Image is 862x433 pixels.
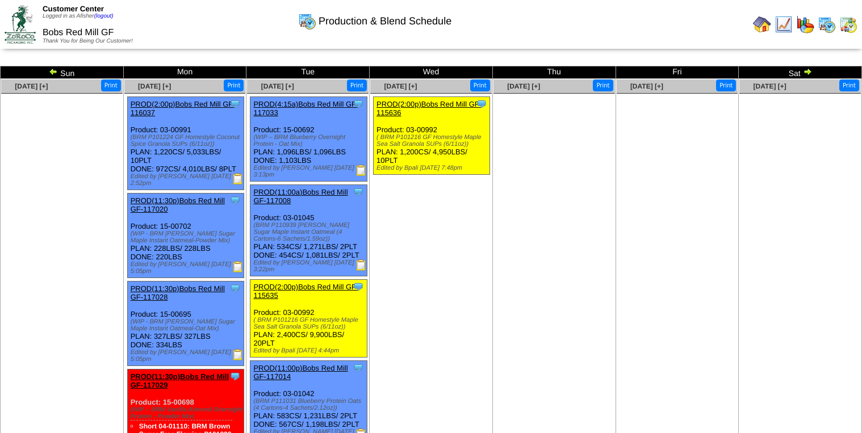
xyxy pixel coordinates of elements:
td: Wed [370,66,493,79]
div: (WIP - BRM [PERSON_NAME] Sugar Maple Instant Oatmeal-Oat Mix) [131,318,244,332]
a: [DATE] [+] [754,82,786,90]
button: Print [716,79,736,91]
img: Tooltip [229,195,241,206]
div: (BRM P110939 [PERSON_NAME] Sugar Maple Instant Oatmeal (4 Cartons-6 Sachets/1.59oz)) [253,222,366,242]
div: (BRM P101224 GF Homestyle Coconut Spice Granola SUPs (6/11oz)) [131,134,244,148]
div: Product: 15-00692 PLAN: 1,096LBS / 1,096LBS DONE: 1,103LBS [250,97,367,182]
img: calendarprod.gif [818,15,836,33]
div: (WIP – BRM Vanilla Almond Overnight Protein - Powder Mix) [131,406,244,420]
img: graph.gif [796,15,814,33]
div: Product: 03-00992 PLAN: 1,200CS / 4,950LBS / 10PLT [374,97,490,175]
span: Bobs Red Mill GF [43,28,114,37]
button: Print [839,79,859,91]
div: Edited by Bpali [DATE] 7:48pm [376,165,489,171]
img: line_graph.gif [775,15,793,33]
img: Production Report [232,349,244,360]
button: Print [593,79,613,91]
a: PROD(11:30p)Bobs Red Mill GF-117020 [131,196,225,213]
a: PROD(2:00p)Bobs Red Mill GF-116037 [131,100,236,117]
div: Product: 15-00695 PLAN: 327LBS / 327LBS DONE: 334LBS [127,281,244,366]
img: Tooltip [353,362,364,373]
td: Thu [492,66,616,79]
span: Logged in as Afisher [43,13,114,19]
div: Edited by [PERSON_NAME] [DATE] 3:22pm [253,259,366,273]
a: [DATE] [+] [261,82,294,90]
td: Sat [739,66,862,79]
a: [DATE] [+] [507,82,540,90]
img: calendarprod.gif [298,12,316,30]
td: Mon [123,66,246,79]
img: Production Report [355,165,367,176]
td: Tue [246,66,370,79]
div: (BRM P111031 Blueberry Protein Oats (4 Cartons-4 Sachets/2.12oz)) [253,398,366,411]
img: calendarinout.gif [839,15,857,33]
img: Tooltip [353,281,364,292]
div: (WIP – BRM Blueberry Overnight Protein - Oat Mix) [253,134,366,148]
div: (WIP - BRM [PERSON_NAME] Sugar Maple Instant Oatmeal-Powder Mix) [131,230,244,244]
div: ( BRM P101216 GF Homestyle Maple Sea Salt Granola SUPs (6/11oz)) [376,134,489,148]
div: Product: 15-00702 PLAN: 228LBS / 228LBS DONE: 220LBS [127,194,244,278]
div: Product: 03-00991 PLAN: 1,220CS / 5,033LBS / 10PLT DONE: 972CS / 4,010LBS / 8PLT [127,97,244,190]
a: PROD(11:00a)Bobs Red Mill GF-117008 [253,188,348,205]
button: Print [347,79,367,91]
button: Print [470,79,490,91]
img: Tooltip [229,283,241,294]
span: Thank You for Being Our Customer! [43,38,133,44]
img: Production Report [355,259,367,271]
div: Edited by [PERSON_NAME] [DATE] 5:05pm [131,349,244,363]
img: arrowleft.gif [49,67,58,76]
img: Production Report [232,261,244,272]
span: Customer Center [43,5,104,13]
a: (logout) [94,13,114,19]
a: [DATE] [+] [630,82,663,90]
img: Tooltip [229,98,241,110]
div: ( BRM P101216 GF Homestyle Maple Sea Salt Granola SUPs (6/11oz)) [253,317,366,330]
a: PROD(2:00p)Bobs Red Mill GF-115635 [253,283,358,300]
a: PROD(11:30p)Bobs Red Mill GF-117029 [131,372,229,389]
img: Tooltip [476,98,487,110]
img: home.gif [753,15,771,33]
div: Product: 03-00992 PLAN: 2,400CS / 9,900LBS / 20PLT [250,280,367,358]
div: Edited by [PERSON_NAME] [DATE] 5:05pm [131,261,244,275]
a: [DATE] [+] [15,82,48,90]
a: PROD(11:00p)Bobs Red Mill GF-117014 [253,364,348,381]
a: PROD(2:00p)Bobs Red Mill GF-115636 [376,100,482,117]
a: [DATE] [+] [138,82,171,90]
div: Edited by [PERSON_NAME] [DATE] 2:52pm [131,173,244,187]
div: Edited by [PERSON_NAME] [DATE] 3:13pm [253,165,366,178]
img: Tooltip [353,98,364,110]
button: Print [101,79,121,91]
a: PROD(4:15a)Bobs Red Mill GF-117033 [253,100,358,117]
img: ZoRoCo_Logo(Green%26Foil)%20jpg.webp [5,5,36,43]
img: Production Report [232,173,244,184]
a: PROD(11:30p)Bobs Red Mill GF-117028 [131,284,225,301]
button: Print [224,79,244,91]
img: Tooltip [229,371,241,382]
div: Product: 03-01045 PLAN: 534CS / 1,271LBS / 2PLT DONE: 454CS / 1,081LBS / 2PLT [250,185,367,276]
div: Edited by Bpali [DATE] 4:44pm [253,347,366,354]
img: arrowright.gif [803,67,812,76]
td: Sun [1,66,124,79]
td: Fri [616,66,739,79]
a: [DATE] [+] [384,82,417,90]
span: Production & Blend Schedule [319,15,451,27]
img: Tooltip [353,186,364,197]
